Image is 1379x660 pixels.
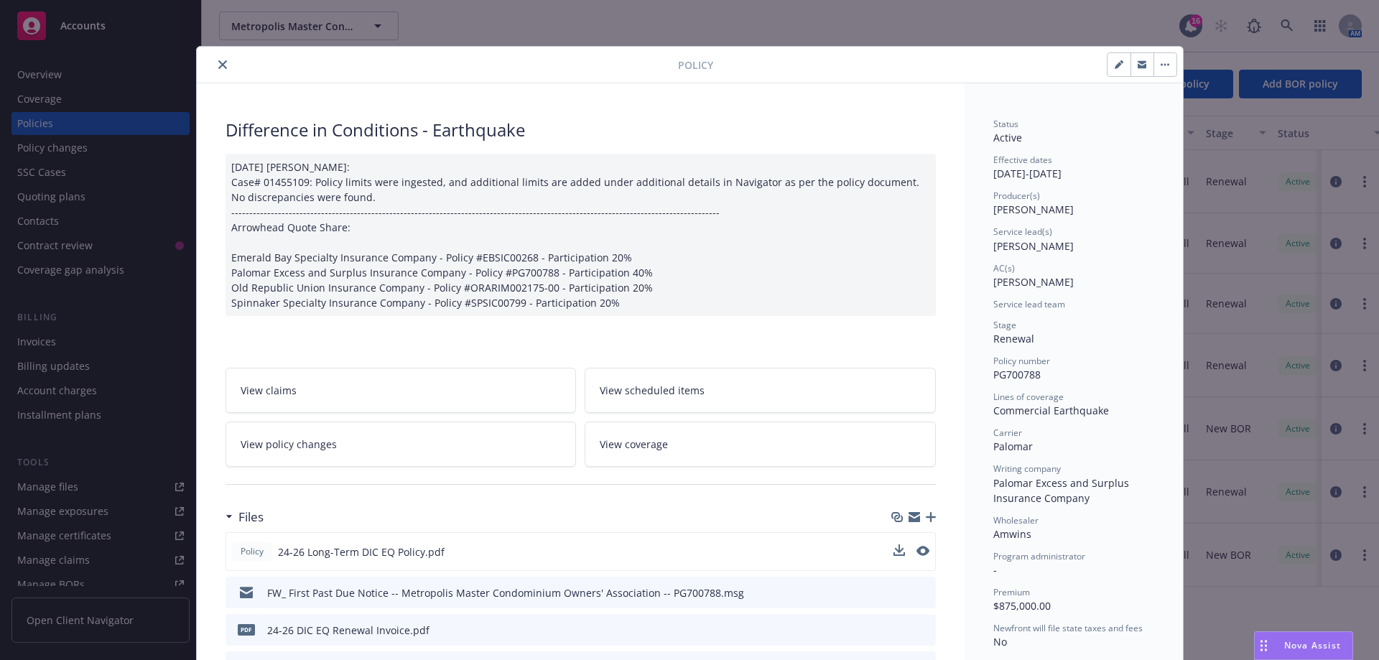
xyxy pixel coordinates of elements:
[238,508,264,526] h3: Files
[993,203,1074,216] span: [PERSON_NAME]
[893,544,905,559] button: download file
[893,544,905,556] button: download file
[226,508,264,526] div: Files
[993,118,1018,130] span: Status
[226,368,577,413] a: View claims
[993,262,1015,274] span: AC(s)
[917,623,930,638] button: preview file
[600,437,668,452] span: View coverage
[993,463,1061,475] span: Writing company
[993,298,1065,310] span: Service lead team
[993,319,1016,331] span: Stage
[226,154,936,316] div: [DATE] [PERSON_NAME]: Case# 01455109: Policy limits were ingested, and additional limits are adde...
[1255,632,1273,659] div: Drag to move
[916,544,929,559] button: preview file
[238,624,255,635] span: pdf
[214,56,231,73] button: close
[993,476,1132,505] span: Palomar Excess and Surplus Insurance Company
[993,190,1040,202] span: Producer(s)
[894,623,906,638] button: download file
[226,118,936,142] div: Difference in Conditions - Earthquake
[894,585,906,600] button: download file
[993,550,1085,562] span: Program administrator
[678,57,713,73] span: Policy
[993,368,1041,381] span: PG700788
[993,154,1154,181] div: [DATE] - [DATE]
[993,404,1109,417] span: Commercial Earthquake
[993,391,1064,403] span: Lines of coverage
[993,527,1031,541] span: Amwins
[993,239,1074,253] span: [PERSON_NAME]
[993,427,1022,439] span: Carrier
[585,368,936,413] a: View scheduled items
[993,514,1039,526] span: Wholesaler
[916,546,929,556] button: preview file
[226,422,577,467] a: View policy changes
[238,545,266,558] span: Policy
[993,332,1034,345] span: Renewal
[993,226,1052,238] span: Service lead(s)
[993,635,1007,649] span: No
[993,586,1030,598] span: Premium
[267,623,430,638] div: 24-26 DIC EQ Renewal Invoice.pdf
[1284,639,1341,651] span: Nova Assist
[993,154,1052,166] span: Effective dates
[241,383,297,398] span: View claims
[993,622,1143,634] span: Newfront will file state taxes and fees
[993,440,1033,453] span: Palomar
[993,599,1051,613] span: $875,000.00
[993,275,1074,289] span: [PERSON_NAME]
[1254,631,1353,660] button: Nova Assist
[600,383,705,398] span: View scheduled items
[993,563,997,577] span: -
[585,422,936,467] a: View coverage
[917,585,930,600] button: preview file
[267,585,744,600] div: FW_ First Past Due Notice -- Metropolis Master Condominium Owners' Association -- PG700788.msg
[278,544,445,559] span: 24-26 Long-Term DIC EQ Policy.pdf
[993,131,1022,144] span: Active
[241,437,337,452] span: View policy changes
[993,355,1050,367] span: Policy number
